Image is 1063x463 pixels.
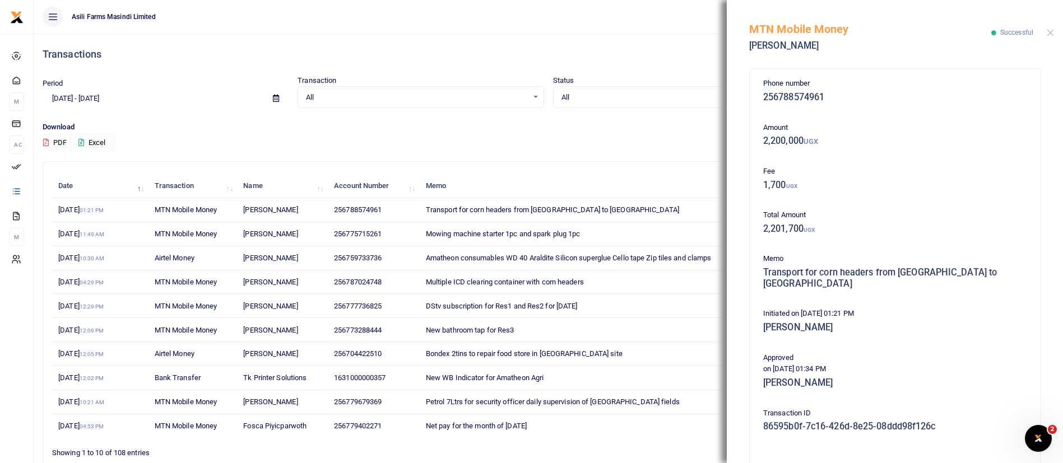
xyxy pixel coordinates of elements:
[80,207,104,213] small: 01:21 PM
[334,278,382,286] span: 256787024748
[58,278,104,286] span: [DATE]
[763,78,1027,90] p: Phone number
[43,121,1054,133] p: Download
[334,349,382,358] span: 256704422510
[58,302,104,310] span: [DATE]
[426,205,679,214] span: Transport for corn headers from [GEOGRAPHIC_DATA] to [GEOGRAPHIC_DATA]
[80,255,105,261] small: 10:30 AM
[80,399,105,405] small: 10:21 AM
[243,422,307,430] span: Fosca Piyicparwoth
[80,303,104,310] small: 12:29 PM
[306,92,527,103] span: All
[10,11,24,24] img: logo-small
[58,254,104,262] span: [DATE]
[763,308,1027,320] p: Initiated on [DATE] 01:21 PM
[763,408,1027,419] p: Transaction ID
[155,302,217,310] span: MTN Mobile Money
[67,12,160,22] span: Asili Farms Masindi Limited
[155,205,217,214] span: MTN Mobile Money
[1047,29,1054,36] button: Close
[9,228,24,246] li: M
[426,373,544,382] span: New WB Indicator for Amatheon Agri
[298,75,336,86] label: Transaction
[58,205,104,214] span: [DATE]
[243,230,298,238] span: [PERSON_NAME]
[763,122,1027,134] p: Amount
[43,48,1054,60] h4: Transactions
[148,174,237,198] th: Transaction: activate to sort column ascending
[763,180,1027,191] h5: 1,700
[243,326,298,334] span: [PERSON_NAME]
[804,227,815,233] small: UGX
[763,377,1027,389] h5: [PERSON_NAME]
[43,78,63,89] label: Period
[426,254,712,262] span: Amatheon consumables WD 40 Araldite Silicon superglue Cello tape Zip tiles and clamps
[80,231,105,237] small: 11:49 AM
[763,352,1027,364] p: Approved
[80,328,104,334] small: 12:09 PM
[426,230,581,238] span: Mowing machine starter 1pc and spark plug 1pc
[786,183,797,189] small: UGX
[58,230,104,238] span: [DATE]
[243,397,298,406] span: [PERSON_NAME]
[1025,425,1052,452] iframe: Intercom live chat
[80,375,104,381] small: 12:02 PM
[9,135,24,154] li: Ac
[426,349,623,358] span: Bondex 2tins to repair food store in [GEOGRAPHIC_DATA] site
[1000,29,1033,36] span: Successful
[334,302,382,310] span: 256777736825
[763,209,1027,221] p: Total Amount
[763,421,1027,432] h5: 86595b0f-7c16-426d-8e25-08ddd98f126c
[243,254,298,262] span: [PERSON_NAME]
[334,326,382,334] span: 256773288444
[80,423,104,429] small: 04:53 PM
[243,205,298,214] span: [PERSON_NAME]
[58,349,104,358] span: [DATE]
[58,326,104,334] span: [DATE]
[763,166,1027,177] p: Fee
[155,349,194,358] span: Airtel Money
[80,351,104,357] small: 12:05 PM
[155,254,194,262] span: Airtel Money
[426,302,578,310] span: DStv subscription for Res1 and Res2 for [DATE]
[334,373,386,382] span: 1631000000357
[334,230,382,238] span: 256775715261
[328,174,420,198] th: Account Number: activate to sort column ascending
[426,422,527,430] span: Net pay for the month of [DATE]
[237,174,328,198] th: Name: activate to sort column ascending
[763,322,1027,333] h5: [PERSON_NAME]
[243,278,298,286] span: [PERSON_NAME]
[749,40,991,52] h5: [PERSON_NAME]
[10,12,24,21] a: logo-small logo-large logo-large
[763,92,1027,103] h5: 256788574961
[426,397,680,406] span: Petrol 7Ltrs for security officer daily supervision of [GEOGRAPHIC_DATA] fields
[58,422,104,430] span: [DATE]
[763,253,1027,265] p: Memo
[420,174,772,198] th: Memo: activate to sort column ascending
[763,135,1027,147] h5: 2,200,000
[155,278,217,286] span: MTN Mobile Money
[58,397,104,406] span: [DATE]
[43,89,264,108] input: select period
[52,441,461,459] div: Showing 1 to 10 of 108 entries
[155,422,217,430] span: MTN Mobile Money
[155,326,217,334] span: MTN Mobile Money
[43,133,67,152] button: PDF
[243,302,298,310] span: [PERSON_NAME]
[763,363,1027,375] p: on [DATE] 01:34 PM
[1048,425,1057,434] span: 2
[763,223,1027,235] h5: 2,201,700
[749,22,991,36] h5: MTN Mobile Money
[69,133,115,152] button: Excel
[334,205,382,214] span: 256788574961
[155,373,201,382] span: Bank Transfer
[243,349,298,358] span: [PERSON_NAME]
[804,137,818,146] small: UGX
[243,373,307,382] span: Tk Printer Solutions
[426,326,514,334] span: New bathroom tap for Res3
[426,278,584,286] span: Multiple ICD clearing container with corn headers
[80,279,104,286] small: 04:29 PM
[553,75,574,86] label: Status
[58,373,104,382] span: [DATE]
[52,174,148,198] th: Date: activate to sort column descending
